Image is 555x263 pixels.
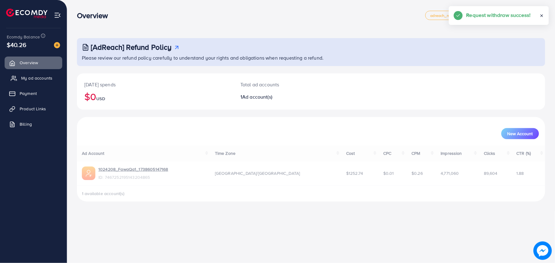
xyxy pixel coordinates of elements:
[77,11,113,20] h3: Overview
[5,103,62,115] a: Product Links
[425,11,477,20] a: adreach_new_package
[84,81,226,88] p: [DATE] spends
[21,75,52,81] span: My ad accounts
[54,42,60,48] img: image
[507,131,533,136] span: New Account
[6,9,48,18] img: logo
[20,60,38,66] span: Overview
[20,106,46,112] span: Product Links
[240,94,343,100] h2: 1
[7,40,26,49] span: $40.26
[431,14,472,18] span: adreach_new_package
[466,11,531,19] h5: Request withdraw success!
[5,57,62,69] a: Overview
[20,121,32,127] span: Billing
[20,90,37,96] span: Payment
[5,118,62,130] a: Billing
[7,34,40,40] span: Ecomdy Balance
[534,241,552,260] img: image
[54,12,61,19] img: menu
[240,81,343,88] p: Total ad accounts
[5,72,62,84] a: My ad accounts
[84,91,226,102] h2: $0
[91,43,172,52] h3: [AdReach] Refund Policy
[5,87,62,100] a: Payment
[82,54,542,61] p: Please review our refund policy carefully to understand your rights and obligations when requesti...
[242,93,272,100] span: Ad account(s)
[96,96,105,102] span: USD
[501,128,539,139] button: New Account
